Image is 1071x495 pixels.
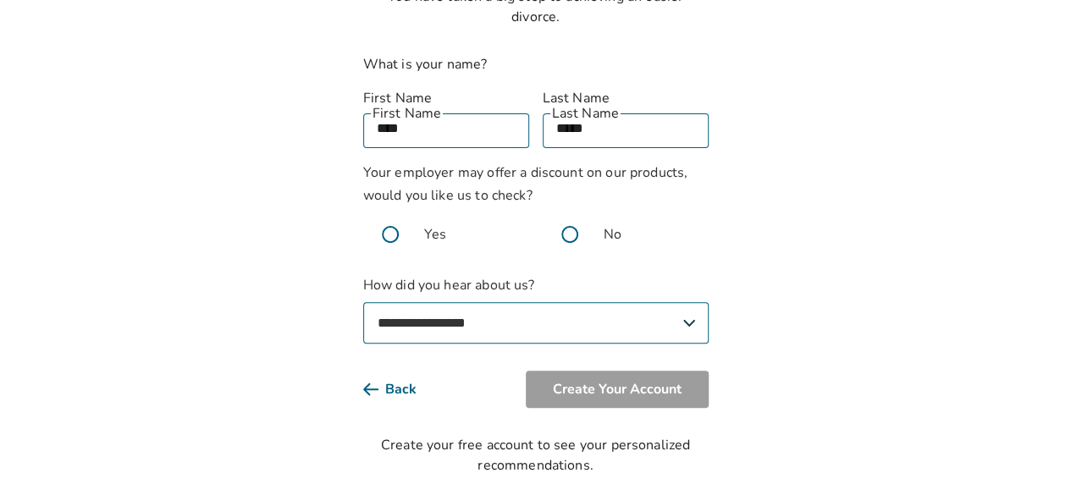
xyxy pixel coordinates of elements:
span: No [604,224,621,245]
iframe: Chat Widget [986,414,1071,495]
span: Yes [424,224,446,245]
label: What is your name? [363,55,488,74]
label: How did you hear about us? [363,275,709,344]
div: Create your free account to see your personalized recommendations. [363,435,709,476]
label: First Name [363,88,529,108]
label: Last Name [543,88,709,108]
button: Create Your Account [526,371,709,408]
select: How did you hear about us? [363,302,709,344]
button: Back [363,371,444,408]
span: Your employer may offer a discount on our products, would you like us to check? [363,163,688,205]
